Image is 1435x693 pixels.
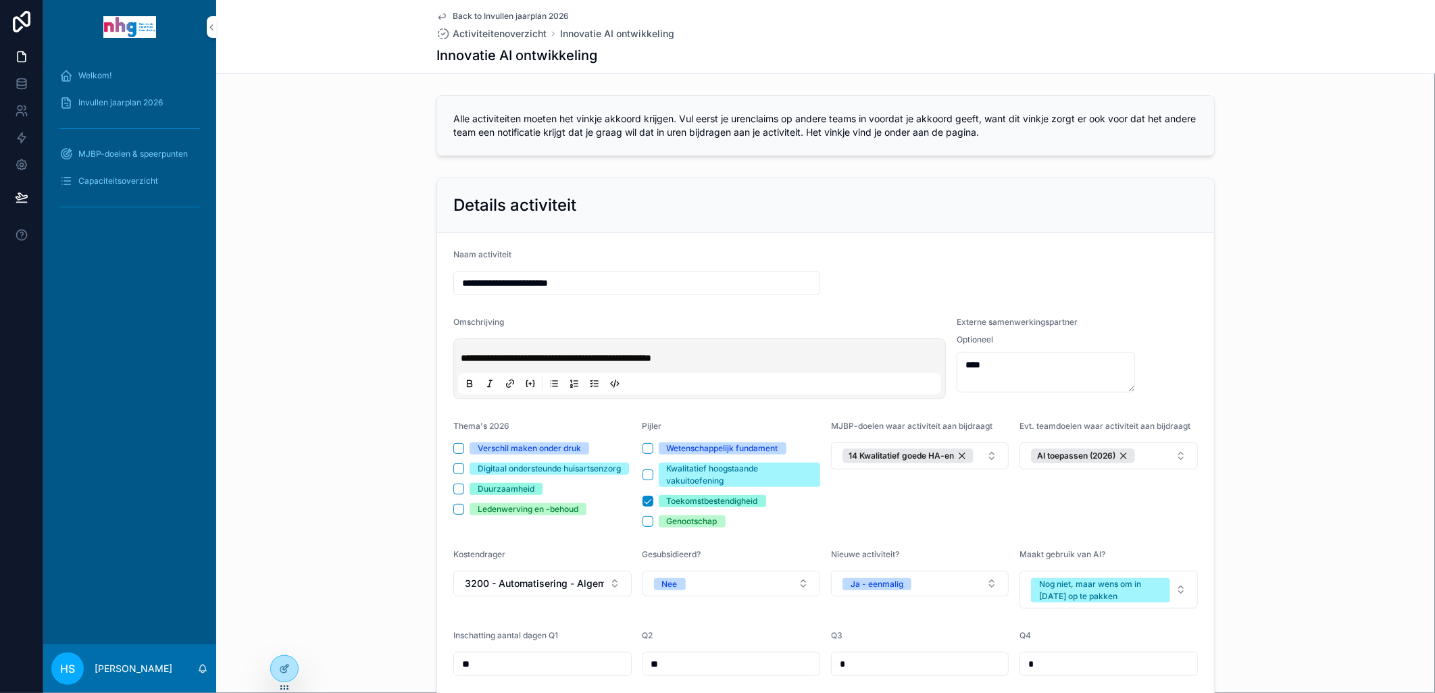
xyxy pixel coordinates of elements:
div: Nog niet, maar wens om in [DATE] op te pakken [1039,578,1162,602]
a: Back to Invullen jaarplan 2026 [436,11,569,22]
div: Wetenschappelijk fundament [667,442,778,455]
span: Omschrijving [453,317,504,327]
button: Select Button [643,571,821,596]
span: Inschatting aantal dagen Q1 [453,630,558,640]
button: Select Button [831,571,1009,596]
span: Capaciteitsoverzicht [78,176,158,186]
span: Welkom! [78,70,111,81]
div: scrollable content [43,54,216,235]
span: Q2 [643,630,653,640]
button: Select Button [453,571,632,596]
div: Duurzaamheid [478,483,534,495]
a: MJBP-doelen & speerpunten [51,142,208,166]
div: Verschil maken onder druk [478,442,581,455]
a: Welkom! [51,63,208,88]
span: Evt. teamdoelen waar activiteit aan bijdraagt [1019,421,1190,431]
span: Maakt gebruik van AI? [1019,549,1105,559]
button: Unselect 259 [1031,448,1135,463]
div: Genootschap [667,515,717,528]
span: Optioneel [957,334,993,345]
span: MJBP-doelen & speerpunten [78,149,188,159]
span: Naam activiteit [453,249,511,259]
span: Pijler [643,421,662,431]
div: Digitaal ondersteunde huisartsenzorg [478,463,621,475]
span: Kostendrager [453,549,505,559]
span: Invullen jaarplan 2026 [78,97,163,108]
button: Select Button [831,442,1009,469]
p: [PERSON_NAME] [95,662,172,675]
div: Ja - eenmalig [851,578,903,590]
div: Kwalitatief hoogstaande vakuitoefening [667,463,813,487]
h1: Innovatie AI ontwikkeling [436,46,597,65]
span: Externe samenwerkingspartner [957,317,1078,327]
span: Gesubsidieerd? [643,549,701,559]
span: Alle activiteiten moeten het vinkje akkoord krijgen. Vul eerst je urenclaims op andere teams in v... [453,113,1196,138]
a: Innovatie AI ontwikkeling [560,27,674,41]
span: Q3 [831,630,842,640]
span: AI toepassen (2026) [1037,451,1115,461]
button: Unselect 19 [842,448,974,463]
span: Activiteitenoverzicht [453,27,547,41]
span: Thema's 2026 [453,421,509,431]
div: Ledenwerving en -behoud [478,503,578,515]
span: 3200 - Automatisering - Algemeen [465,577,604,590]
span: Nieuwe activiteit? [831,549,899,559]
a: Invullen jaarplan 2026 [51,91,208,115]
img: App logo [103,16,156,38]
a: Activiteitenoverzicht [436,27,547,41]
span: Q4 [1019,630,1031,640]
button: Select Button [1019,571,1198,609]
div: Toekomstbestendigheid [667,495,758,507]
div: Nee [662,578,678,590]
button: Select Button [1019,442,1198,469]
h2: Details activiteit [453,195,576,216]
span: MJBP-doelen waar activiteit aan bijdraagt [831,421,992,431]
span: 14 Kwalitatief goede HA-en [849,451,954,461]
span: Back to Invullen jaarplan 2026 [453,11,569,22]
span: HS [60,661,75,677]
a: Capaciteitsoverzicht [51,169,208,193]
